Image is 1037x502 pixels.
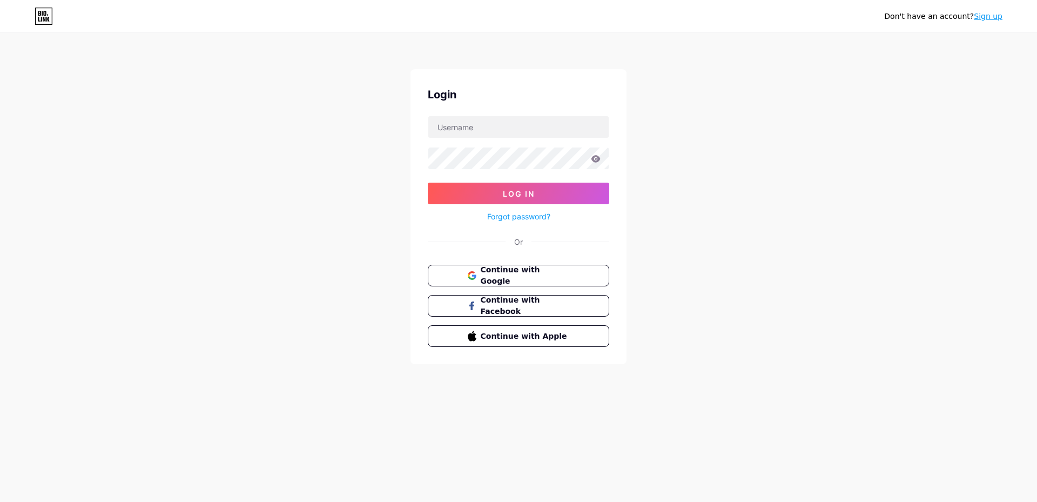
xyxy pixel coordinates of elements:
[481,264,570,287] span: Continue with Google
[514,236,523,247] div: Or
[503,189,535,198] span: Log In
[481,294,570,317] span: Continue with Facebook
[481,331,570,342] span: Continue with Apple
[428,183,609,204] button: Log In
[428,86,609,103] div: Login
[428,295,609,317] button: Continue with Facebook
[884,11,1002,22] div: Don't have an account?
[487,211,550,222] a: Forgot password?
[974,12,1002,21] a: Sign up
[428,325,609,347] button: Continue with Apple
[428,116,609,138] input: Username
[428,265,609,286] button: Continue with Google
